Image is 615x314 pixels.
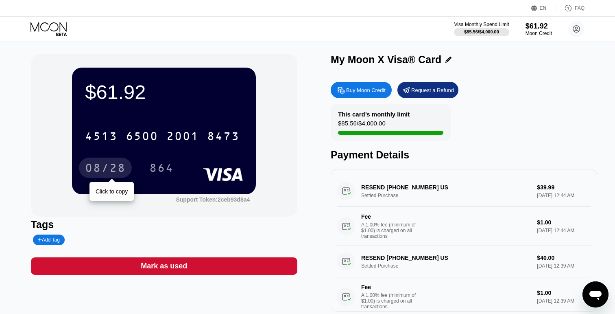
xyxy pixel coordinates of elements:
div: $1.00 [537,219,591,226]
div: FeeA 1.00% fee (minimum of $1.00) is charged on all transactions$1.00[DATE] 12:44 AM [337,207,591,246]
div: 864 [149,162,174,176]
div: My Moon X Visa® Card [331,54,441,66]
div: $1.00 [537,290,591,296]
div: A 1.00% fee (minimum of $1.00) is charged on all transactions [361,222,422,239]
div: Add Tag [33,235,65,245]
div: EN [531,4,556,12]
div: Support Token: 2ceb93d8a4 [176,196,250,203]
div: Fee [361,213,418,220]
div: 2001 [166,131,199,144]
div: Fee [361,284,418,290]
div: 864 [143,158,180,178]
div: Add Tag [38,237,60,243]
div: 8473 [207,131,240,144]
div: Buy Moon Credit [331,82,392,98]
div: FAQ [575,5,584,11]
div: This card’s monthly limit [338,111,410,118]
div: 4513650020018473 [80,126,244,146]
div: 08/28 [85,162,126,176]
iframe: Button to launch messaging window [582,281,608,307]
div: $61.92 [526,22,552,31]
div: 6500 [126,131,158,144]
div: Mark as used [31,257,297,275]
div: EN [540,5,547,11]
div: Payment Details [331,149,597,161]
div: 4513 [85,131,118,144]
div: 08/28 [79,158,132,178]
div: Support Token:2ceb93d8a4 [176,196,250,203]
div: [DATE] 12:39 AM [537,298,591,304]
div: Buy Moon Credit [346,87,386,94]
div: $61.92 [85,81,243,103]
div: FAQ [556,4,584,12]
div: Mark as used [141,261,187,271]
div: Request a Refund [411,87,454,94]
div: A 1.00% fee (minimum of $1.00) is charged on all transactions [361,292,422,310]
div: Tags [31,219,297,231]
div: Moon Credit [526,31,552,36]
div: $85.56 / $4,000.00 [338,120,386,131]
div: Click to copy [96,188,128,195]
div: Request a Refund [397,82,458,98]
div: [DATE] 12:44 AM [537,228,591,233]
div: $61.92Moon Credit [526,22,552,36]
div: $85.56 / $4,000.00 [464,29,499,34]
div: Visa Monthly Spend Limit [454,22,509,27]
div: Visa Monthly Spend Limit$85.56/$4,000.00 [454,22,509,36]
